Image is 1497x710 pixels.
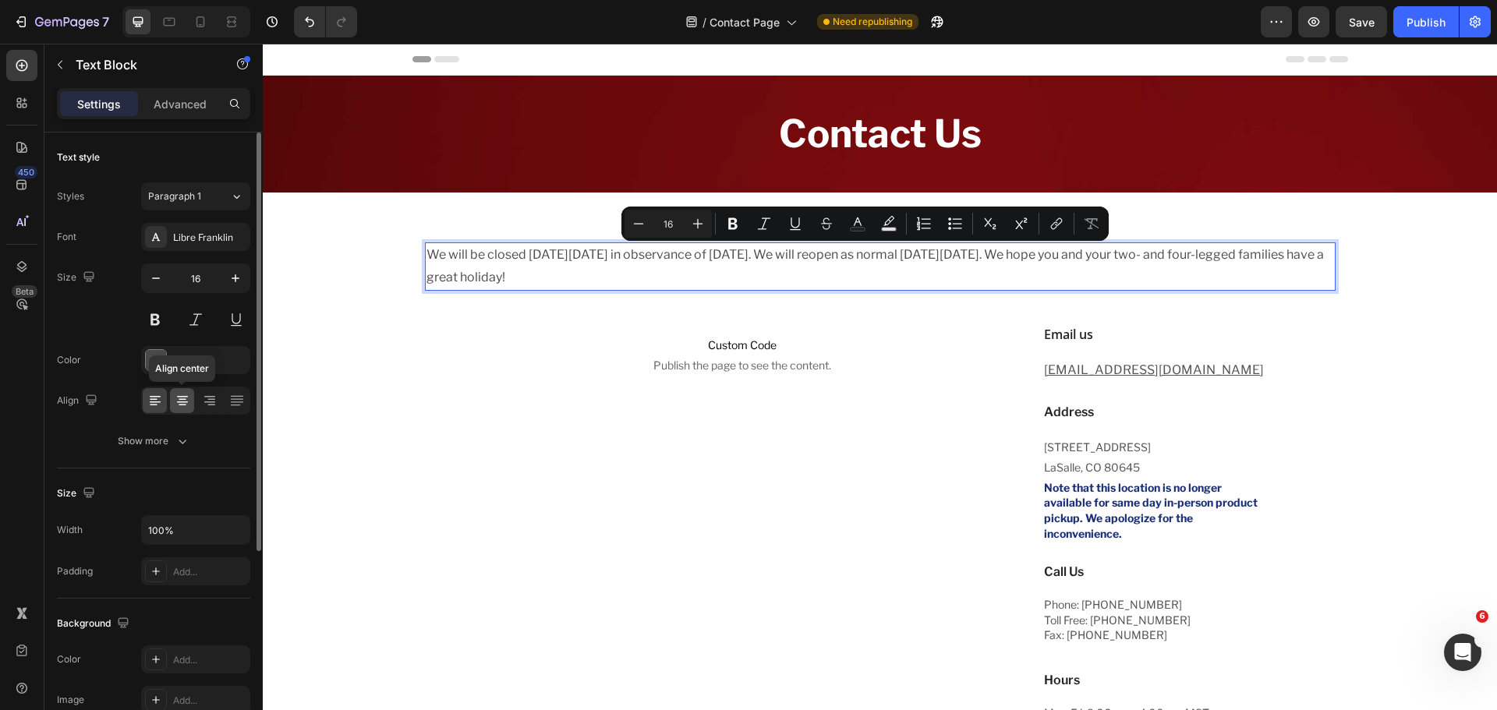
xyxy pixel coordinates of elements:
[15,166,37,178] div: 450
[263,44,1497,710] iframe: Design area
[12,285,37,298] div: Beta
[57,564,93,578] div: Padding
[173,653,246,667] div: Add...
[781,569,1005,585] p: Toll Free: [PHONE_NUMBER]
[57,150,100,164] div: Text style
[57,230,76,244] div: Font
[76,55,208,74] p: Text Block
[781,627,1005,646] p: Hours
[294,6,357,37] div: Undo/Redo
[173,354,246,368] div: 4D4D4D
[57,353,81,367] div: Color
[142,516,249,544] input: Auto
[57,427,250,455] button: Show more
[702,14,706,30] span: /
[102,12,109,31] p: 7
[781,662,1005,677] p: Mon-Fri: 9:00 am - 4:00 pm MST
[141,182,250,210] button: Paragraph 1
[780,517,1007,539] h3: Rich Text Editor. Editing area: main
[57,267,98,288] div: Size
[57,189,84,203] div: Styles
[6,6,116,37] button: 7
[781,553,1005,569] p: Phone: [PHONE_NUMBER]
[1336,6,1387,37] button: Save
[781,319,1001,334] a: [EMAIL_ADDRESS][DOMAIN_NAME]
[173,694,246,708] div: Add...
[148,189,201,203] span: Paragraph 1
[781,584,1005,599] p: Fax: [PHONE_NUMBER]
[57,693,84,707] div: Image
[173,231,246,245] div: Libre Franklin
[1476,610,1488,623] span: 6
[833,15,912,29] span: Need republishing
[57,523,83,537] div: Width
[1407,14,1446,30] div: Publish
[77,96,121,112] p: Settings
[57,483,98,504] div: Size
[781,281,1005,300] p: Email us
[1349,16,1375,29] span: Save
[118,433,190,449] div: Show more
[710,14,780,30] span: Contact Page
[621,207,1109,241] div: Editor contextual toolbar
[57,613,133,634] div: Background
[173,565,246,579] div: Add...
[781,394,1005,413] p: [STREET_ADDRESS]
[1444,634,1481,671] iframe: Intercom live chat
[57,390,101,412] div: Align
[1393,6,1459,37] button: Publish
[781,436,1005,497] p: Note that this location is no longer available for same day in-person product pickup. We apologiz...
[781,414,1005,433] p: LaSalle, CO 80645
[57,652,81,666] div: Color
[781,519,1005,538] p: Call Us
[781,359,1005,378] p: Address
[154,96,207,112] p: Advanced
